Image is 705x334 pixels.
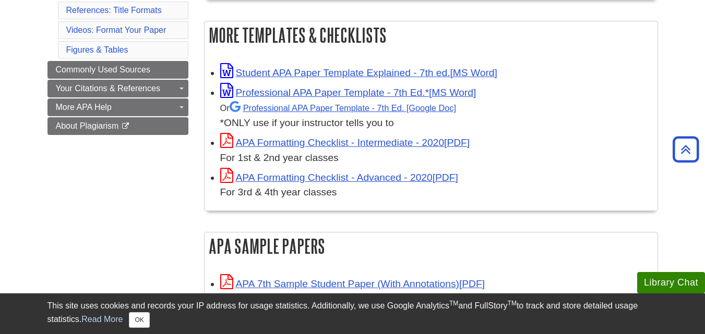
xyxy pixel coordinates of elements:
[81,315,123,324] a: Read More
[56,65,150,74] span: Commonly Used Sources
[56,84,160,93] span: Your Citations & References
[669,142,702,156] a: Back to Top
[66,45,128,54] a: Figures & Tables
[449,300,458,307] sup: TM
[637,272,705,293] button: Library Chat
[220,103,456,113] small: Or
[220,137,470,148] a: Link opens in new window
[220,151,652,166] div: For 1st & 2nd year classes
[220,278,485,289] a: Link opens in new window
[56,121,119,130] span: About Plagiarism
[47,300,658,328] div: This site uses cookies and records your IP address for usage statistics. Additionally, we use Goo...
[205,21,658,49] h2: More Templates & Checklists
[47,80,188,97] a: Your Citations & References
[220,185,652,200] div: For 3rd & 4th year classes
[220,172,458,183] a: Link opens in new window
[47,61,188,79] a: Commonly Used Sources
[47,117,188,135] a: About Plagiarism
[129,312,149,328] button: Close
[220,100,652,131] div: *ONLY use if your instructor tells you to
[220,87,476,98] a: Link opens in new window
[47,98,188,116] a: More APA Help
[121,123,130,130] i: This link opens in a new window
[66,26,166,34] a: Videos: Format Your Paper
[66,6,162,15] a: References: Title Formats
[508,300,517,307] sup: TM
[230,103,456,113] a: Professional APA Paper Template - 7th Ed.
[220,67,497,78] a: Link opens in new window
[56,103,112,112] span: More APA Help
[205,232,658,260] h2: APA Sample Papers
